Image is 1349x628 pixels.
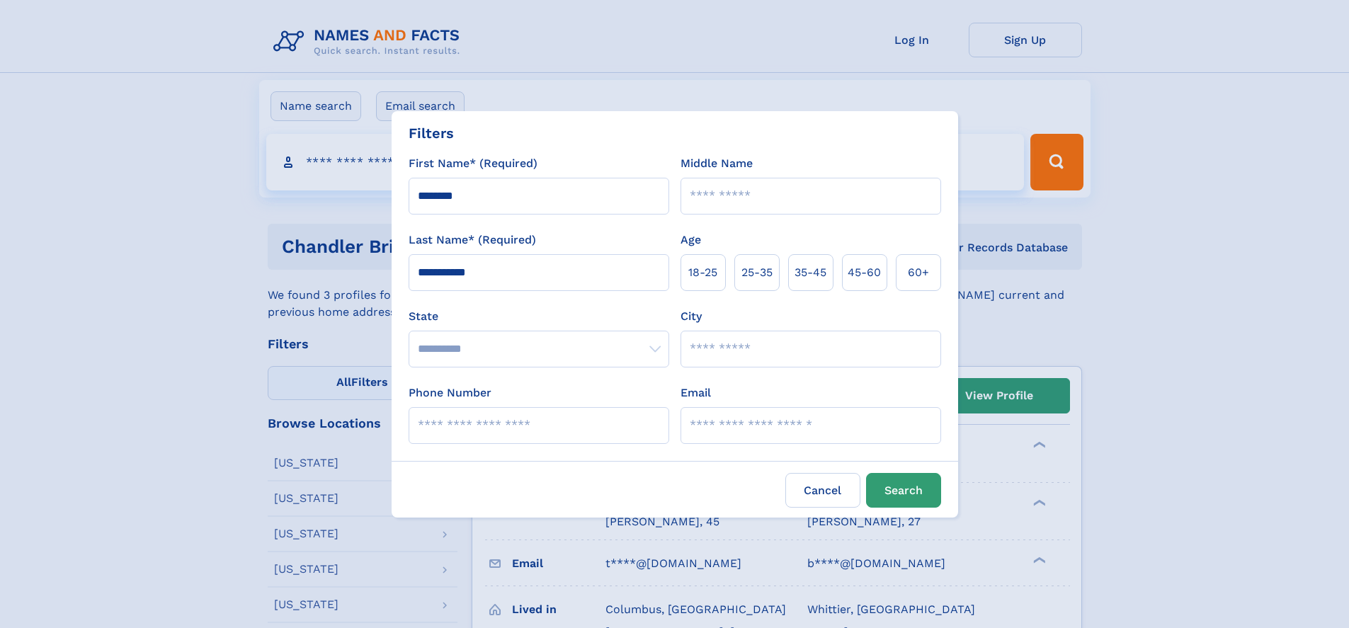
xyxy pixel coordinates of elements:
span: 25‑35 [741,264,773,281]
span: 35‑45 [795,264,826,281]
label: Age [681,232,701,249]
label: City [681,308,702,325]
label: Middle Name [681,155,753,172]
span: 45‑60 [848,264,881,281]
span: 60+ [908,264,929,281]
label: Cancel [785,473,860,508]
label: First Name* (Required) [409,155,537,172]
label: Phone Number [409,384,491,401]
label: Last Name* (Required) [409,232,536,249]
div: Filters [409,122,454,144]
label: State [409,308,669,325]
label: Email [681,384,711,401]
button: Search [866,473,941,508]
span: 18‑25 [688,264,717,281]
